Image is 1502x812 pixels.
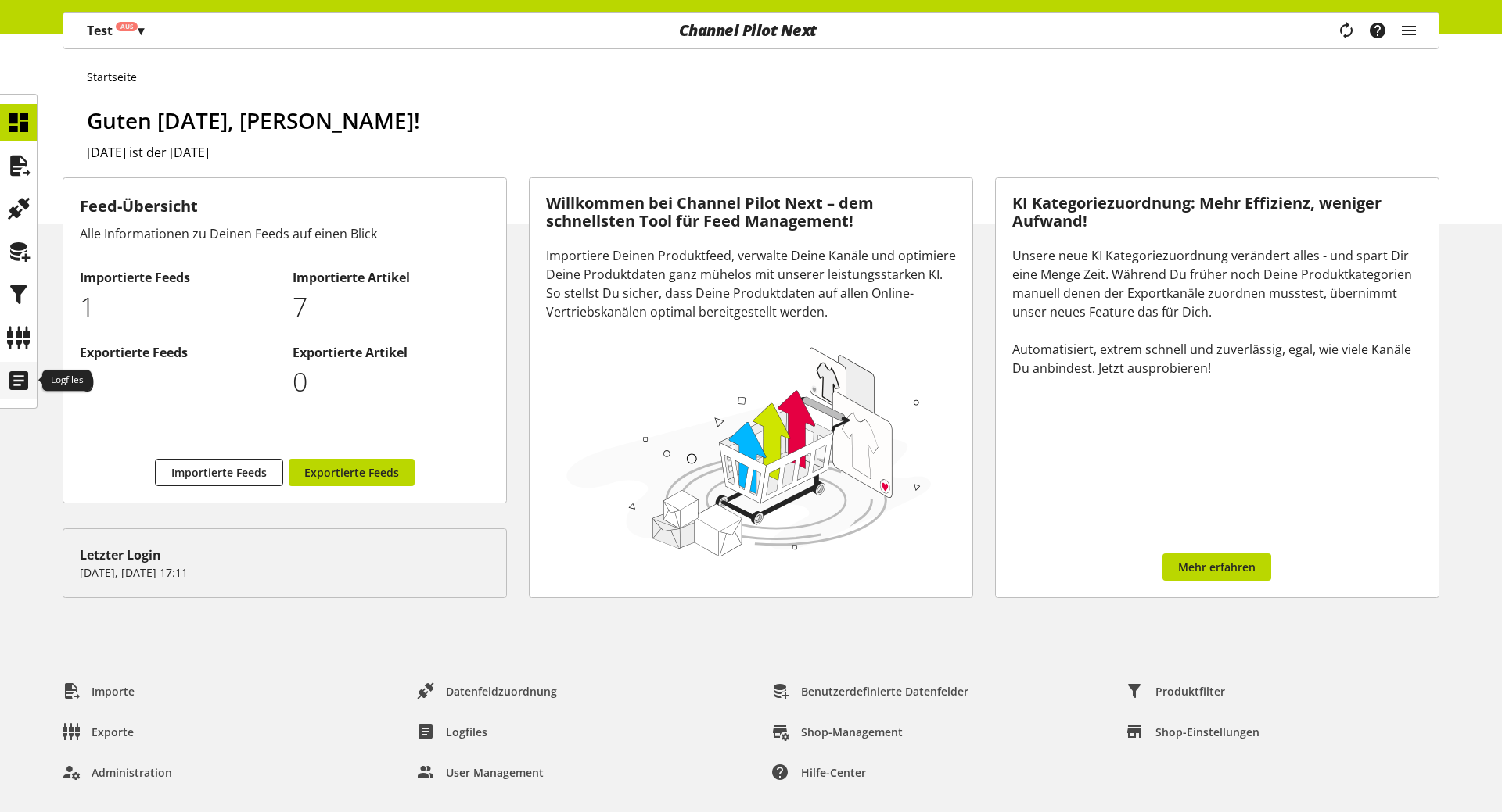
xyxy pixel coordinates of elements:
[87,106,420,135] span: Guten [DATE], [PERSON_NAME]!
[42,370,92,392] div: Logfiles
[446,683,557,699] span: Datenfeldzuordnung
[801,724,903,740] span: Shop-Management
[63,12,1439,49] nav: main navigation
[50,717,146,746] a: Exporte
[80,564,490,581] p: [DATE], [DATE] 17:11
[87,21,144,40] p: Test
[171,464,267,481] span: Importierte Feeds
[293,268,489,287] h2: Importierte Artikel
[1012,246,1422,377] div: Unsere neue KI Kategoriezuordnung verändert alles - und spart Dir eine Menge Zeit. Während Du frü...
[92,764,172,781] span: Administration
[404,717,500,746] a: Logfiles
[546,195,956,230] h3: Willkommen bei Channel Pilot Next – dem schnellsten Tool für Feed Management!
[801,764,866,781] span: Hilfe-Center
[92,724,134,740] span: Exporte
[1155,724,1259,740] span: Shop-Einstellungen
[87,143,1439,162] h2: [DATE] ist der [DATE]
[80,268,276,287] h2: Importierte Feeds
[1155,683,1225,699] span: Produktfilter
[546,246,956,321] div: Importiere Deinen Produktfeed, verwalte Deine Kanäle und optimiere Deine Produktdaten ganz mühelo...
[289,459,415,486] a: Exportierte Feeds
[92,683,135,699] span: Importe
[293,362,489,402] p: 0
[138,22,144,39] span: ▾
[446,764,544,781] span: User Management
[404,677,570,705] a: Datenfeldzuordnung
[293,343,489,362] h2: Exportierte Artikel
[293,287,489,327] p: 7
[120,22,133,31] span: Aus
[446,724,487,740] span: Logfiles
[760,758,879,786] a: Hilfe-Center
[1114,717,1272,746] a: Shop-Einstellungen
[1162,553,1271,581] a: Mehr erfahren
[80,287,276,327] p: 1
[760,717,915,746] a: Shop-Management
[404,758,556,786] a: User Management
[760,677,981,705] a: Benutzerdefinierte Datenfelder
[50,677,147,705] a: Importe
[155,459,283,486] a: Importierte Feeds
[80,224,490,243] div: Alle Informationen zu Deinen Feeds auf einen Blick
[80,546,490,564] div: Letzter Login
[562,341,936,561] img: 78e1b9dcff1e8392d83655fcfc870417.svg
[304,464,399,481] span: Exportierte Feeds
[80,343,276,362] h2: Exportierte Feeds
[801,683,968,699] span: Benutzerdefinierte Datenfelder
[1114,677,1238,705] a: Produktfilter
[1012,195,1422,230] h3: KI Kategoriezuordnung: Mehr Effizienz, weniger Aufwand!
[80,195,490,218] h3: Feed-Übersicht
[80,362,276,402] p: 0
[1178,559,1256,575] span: Mehr erfahren
[50,758,185,786] a: Administration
